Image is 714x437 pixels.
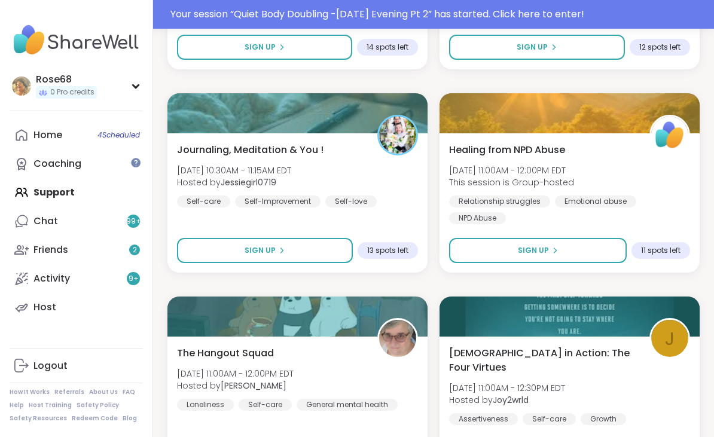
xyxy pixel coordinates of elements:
span: Sign Up [518,245,549,256]
span: Hosted by [449,394,565,406]
a: Blog [123,414,137,423]
span: Sign Up [517,42,548,53]
span: 13 spots left [367,246,408,255]
div: Home [33,129,62,142]
span: The Hangout Squad [177,346,274,360]
div: Self-care [177,195,230,207]
a: Activity9+ [10,264,143,293]
div: Relationship struggles [449,195,550,207]
div: Self-care [239,399,292,411]
span: [DATE] 11:00AM - 12:00PM EDT [177,368,294,380]
a: About Us [89,388,118,396]
a: Referrals [54,388,84,396]
span: [DEMOGRAPHIC_DATA] in Action: The Four Virtues [449,346,636,375]
img: Rose68 [12,77,31,96]
span: 11 spots left [641,246,681,255]
div: Emotional abuse [555,195,636,207]
span: [DATE] 10:30AM - 11:15AM EDT [177,164,291,176]
button: Sign Up [177,35,352,60]
b: Jessiegirl0719 [221,176,276,188]
span: 99 + [126,216,141,227]
span: [DATE] 11:00AM - 12:00PM EDT [449,164,574,176]
button: Sign Up [177,238,353,263]
a: How It Works [10,388,50,396]
span: Hosted by [177,380,294,392]
div: Self-Improvement [235,195,321,207]
iframe: Spotlight [131,158,141,167]
div: Loneliness [177,399,234,411]
span: This session is Group-hosted [449,176,574,188]
img: ShareWell [651,117,688,154]
a: Help [10,401,24,410]
div: Host [33,301,56,314]
div: Assertiveness [449,413,518,425]
span: Journaling, Meditation & You ! [177,143,324,157]
span: 12 spots left [639,42,681,52]
a: Safety Resources [10,414,67,423]
a: Safety Policy [77,401,119,410]
a: Friends2 [10,236,143,264]
div: Logout [33,359,68,372]
span: [DATE] 11:00AM - 12:30PM EDT [449,382,565,394]
span: 14 spots left [367,42,408,52]
div: Self-care [523,413,576,425]
button: Sign Up [449,35,625,60]
div: Self-love [325,195,377,207]
b: [PERSON_NAME] [221,380,286,392]
div: Friends [33,243,68,256]
a: Redeem Code [72,414,118,423]
img: Jessiegirl0719 [379,117,416,154]
a: Coaching [10,149,143,178]
b: Joy2wrld [493,394,529,406]
span: Sign Up [245,42,276,53]
div: Chat [33,215,58,228]
div: Activity [33,272,70,285]
div: Your session “ Quiet Body Doubling -[DATE] Evening Pt 2 ” has started. Click here to enter! [170,7,707,22]
span: Hosted by [177,176,291,188]
a: FAQ [123,388,135,396]
span: 4 Scheduled [97,130,140,140]
button: Sign Up [449,238,627,263]
span: 9 + [129,274,139,284]
a: Logout [10,352,143,380]
div: General mental health [297,399,398,411]
img: ShareWell Nav Logo [10,19,143,61]
div: Rose68 [36,73,97,86]
img: Susan [379,320,416,357]
span: Sign Up [245,245,276,256]
div: Coaching [33,157,81,170]
div: Growth [581,413,626,425]
a: Home4Scheduled [10,121,143,149]
span: J [665,325,675,353]
a: Host Training [29,401,72,410]
span: Healing from NPD Abuse [449,143,565,157]
div: NPD Abuse [449,212,506,224]
a: Chat99+ [10,207,143,236]
span: 2 [133,245,137,255]
a: Host [10,293,143,322]
span: 0 Pro credits [50,87,94,97]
